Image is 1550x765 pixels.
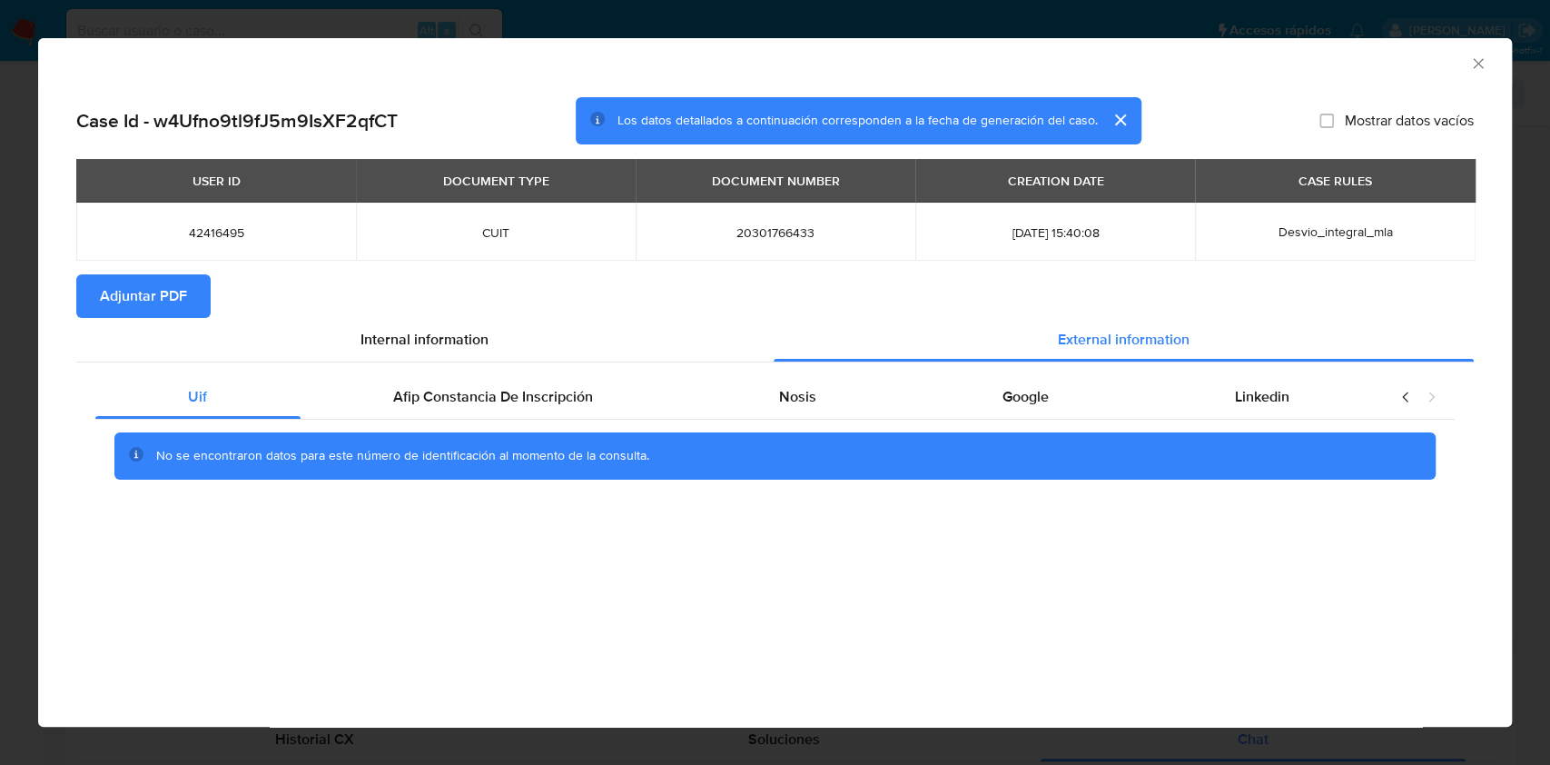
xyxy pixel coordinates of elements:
[76,274,211,318] button: Adjuntar PDF
[378,224,614,241] span: CUIT
[95,375,1382,419] div: Detailed external info
[156,446,649,464] span: No se encontraron datos para este número de identificación al momento de la consulta.
[38,38,1512,727] div: closure-recommendation-modal
[1058,329,1190,350] span: External information
[98,224,334,241] span: 42416495
[701,165,851,196] div: DOCUMENT NUMBER
[360,329,489,350] span: Internal information
[1002,386,1049,407] span: Google
[1345,112,1474,130] span: Mostrar datos vacíos
[1288,165,1383,196] div: CASE RULES
[657,224,893,241] span: 20301766433
[617,112,1098,130] span: Los datos detallados a continuación corresponden a la fecha de generación del caso.
[182,165,252,196] div: USER ID
[432,165,560,196] div: DOCUMENT TYPE
[1278,223,1392,241] span: Desvio_integral_mla
[1098,98,1141,142] button: cerrar
[76,318,1474,362] div: Detailed info
[100,276,187,316] span: Adjuntar PDF
[1469,55,1486,71] button: Cerrar ventana
[779,386,816,407] span: Nosis
[1319,114,1334,128] input: Mostrar datos vacíos
[188,386,207,407] span: Uif
[996,165,1114,196] div: CREATION DATE
[76,109,398,133] h2: Case Id - w4Ufno9tl9fJ5m9IsXF2qfCT
[393,386,593,407] span: Afip Constancia De Inscripción
[937,224,1173,241] span: [DATE] 15:40:08
[1235,386,1289,407] span: Linkedin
